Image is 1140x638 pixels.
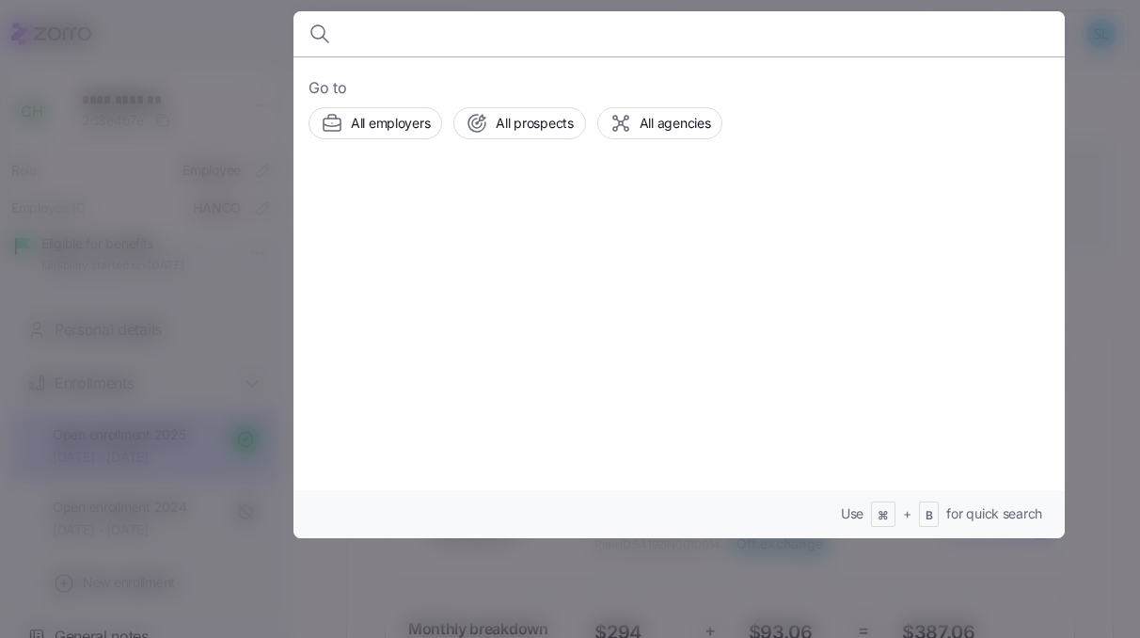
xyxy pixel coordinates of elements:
[309,107,442,139] button: All employers
[453,107,585,139] button: All prospects
[597,107,723,139] button: All agencies
[841,504,863,523] span: Use
[903,504,911,523] span: +
[309,76,1050,100] span: Go to
[351,114,430,133] span: All employers
[640,114,711,133] span: All agencies
[946,504,1042,523] span: for quick search
[926,508,933,524] span: B
[878,508,889,524] span: ⌘
[496,114,573,133] span: All prospects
